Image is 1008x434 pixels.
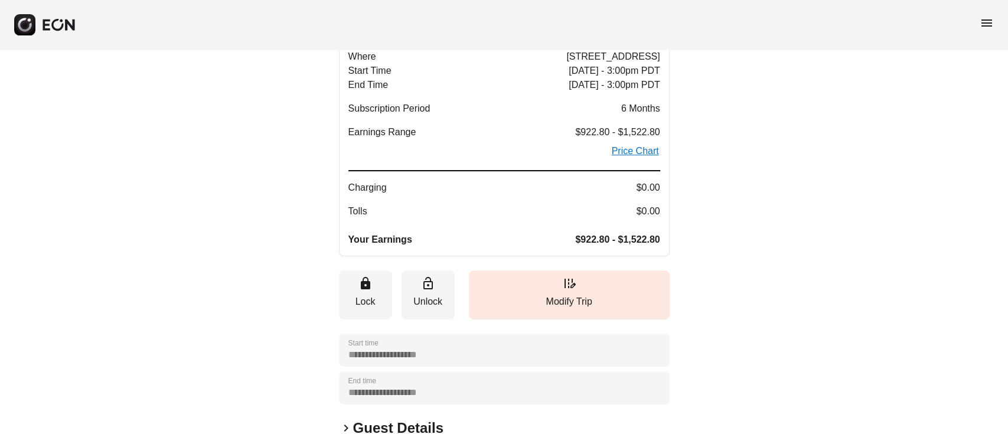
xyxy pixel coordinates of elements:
[345,295,386,309] p: Lock
[348,125,416,139] span: Earnings Range
[358,276,373,291] span: lock
[348,64,392,78] span: Start Time
[469,270,670,319] button: Modify Trip
[407,295,449,309] p: Unlock
[348,233,412,247] span: Your Earnings
[575,233,660,247] span: $922.80 - $1,522.80
[339,40,670,256] button: Where[STREET_ADDRESS]Start Time[DATE] - 3:00pm PDTEnd Time[DATE] - 3:00pm PDTSubscription Period6...
[636,181,660,195] span: $0.00
[636,204,660,218] span: $0.00
[566,50,660,64] span: [STREET_ADDRESS]
[475,295,664,309] p: Modify Trip
[348,102,430,116] span: Subscription Period
[980,16,994,30] span: menu
[562,276,576,291] span: edit_road
[569,78,660,92] span: [DATE] - 3:00pm PDT
[575,125,660,139] span: $922.80 - $1,522.80
[621,102,660,116] span: 6 Months
[610,144,660,158] a: Price Chart
[348,204,367,218] span: Tolls
[348,78,389,92] span: End Time
[348,181,387,195] span: Charging
[402,270,455,319] button: Unlock
[421,276,435,291] span: lock_open
[339,270,392,319] button: Lock
[569,64,660,78] span: [DATE] - 3:00pm PDT
[348,50,376,64] span: Where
